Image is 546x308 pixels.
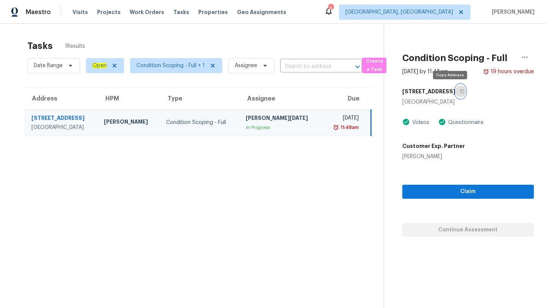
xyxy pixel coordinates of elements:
[362,58,386,73] button: Create a Task
[280,61,341,72] input: Search by address
[339,124,359,131] div: 11:48am
[402,88,455,95] h5: [STREET_ADDRESS]
[34,62,63,69] span: Date Range
[27,42,53,50] h2: Tasks
[65,42,85,50] span: 1 Results
[489,68,534,75] div: 19 hours overdue
[24,88,98,109] th: Address
[93,63,107,68] ah_el_jm_1744035306855: Open
[408,187,528,196] span: Claim
[322,88,371,109] th: Due
[237,8,286,16] span: Geo Assignments
[246,124,316,131] div: In Progress
[104,118,154,127] div: [PERSON_NAME]
[489,8,535,16] span: [PERSON_NAME]
[136,62,205,69] span: Condition Scoping - Full + 1
[97,8,121,16] span: Projects
[438,118,446,126] img: Artifact Present Icon
[402,118,410,126] img: Artifact Present Icon
[235,62,257,69] span: Assignee
[72,8,88,16] span: Visits
[246,114,316,124] div: [PERSON_NAME][DATE]
[173,9,189,15] span: Tasks
[198,8,228,16] span: Properties
[130,8,164,16] span: Work Orders
[31,114,92,124] div: [STREET_ADDRESS]
[166,119,234,126] div: Condition Scoping - Full
[402,153,465,160] div: [PERSON_NAME]
[352,61,363,72] button: Open
[402,98,534,106] div: [GEOGRAPHIC_DATA]
[402,142,465,150] h5: Customer Exp. Partner
[410,119,429,126] div: Videos
[98,88,160,109] th: HPM
[31,124,92,131] div: [GEOGRAPHIC_DATA]
[26,8,51,16] span: Maestro
[328,114,359,124] div: [DATE]
[328,5,333,12] div: 6
[402,68,448,75] div: [DATE] by 11:48am
[240,88,322,109] th: Assignee
[160,88,240,109] th: Type
[402,185,534,199] button: Claim
[483,68,489,75] img: Overdue Alarm Icon
[333,124,339,131] img: Overdue Alarm Icon
[345,8,453,16] span: [GEOGRAPHIC_DATA], [GEOGRAPHIC_DATA]
[402,54,507,62] h2: Condition Scoping - Full
[446,119,483,126] div: Questionnaire
[366,57,383,74] span: Create a Task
